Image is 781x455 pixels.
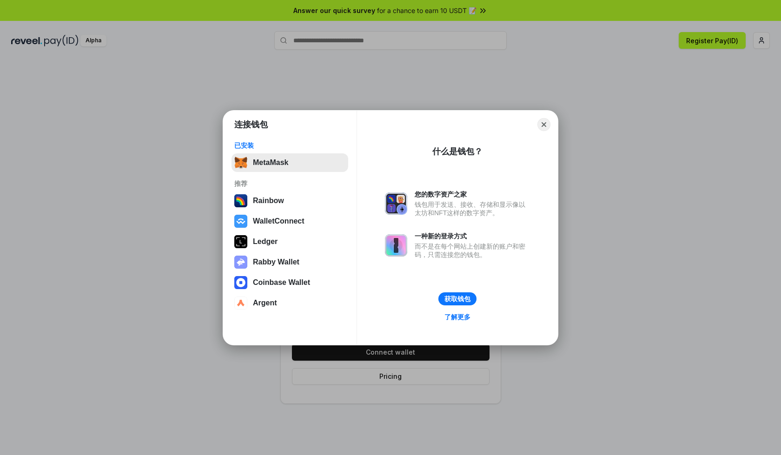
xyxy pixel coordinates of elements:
[385,192,407,215] img: svg+xml,%3Csvg%20xmlns%3D%22http%3A%2F%2Fwww.w3.org%2F2000%2Fsvg%22%20fill%3D%22none%22%20viewBox...
[232,273,348,292] button: Coinbase Wallet
[253,217,304,225] div: WalletConnect
[253,278,310,287] div: Coinbase Wallet
[439,311,476,323] a: 了解更多
[234,297,247,310] img: svg+xml,%3Csvg%20width%3D%2228%22%20height%3D%2228%22%20viewBox%3D%220%200%2028%2028%22%20fill%3D...
[537,118,550,131] button: Close
[415,190,530,198] div: 您的数字资产之家
[234,194,247,207] img: svg+xml,%3Csvg%20width%3D%22120%22%20height%3D%22120%22%20viewBox%3D%220%200%20120%20120%22%20fil...
[232,253,348,271] button: Rabby Wallet
[438,292,477,305] button: 获取钱包
[253,158,288,167] div: MetaMask
[253,258,299,266] div: Rabby Wallet
[415,200,530,217] div: 钱包用于发送、接收、存储和显示像以太坊和NFT这样的数字资产。
[415,242,530,259] div: 而不是在每个网站上创建新的账户和密码，只需连接您的钱包。
[234,215,247,228] img: svg+xml,%3Csvg%20width%3D%2228%22%20height%3D%2228%22%20viewBox%3D%220%200%2028%2028%22%20fill%3D...
[234,119,268,130] h1: 连接钱包
[444,295,470,303] div: 获取钱包
[232,294,348,312] button: Argent
[234,276,247,289] img: svg+xml,%3Csvg%20width%3D%2228%22%20height%3D%2228%22%20viewBox%3D%220%200%2028%2028%22%20fill%3D...
[232,191,348,210] button: Rainbow
[415,232,530,240] div: 一种新的登录方式
[234,235,247,248] img: svg+xml,%3Csvg%20xmlns%3D%22http%3A%2F%2Fwww.w3.org%2F2000%2Fsvg%22%20width%3D%2228%22%20height%3...
[253,197,284,205] div: Rainbow
[253,299,277,307] div: Argent
[234,141,345,150] div: 已安装
[432,146,483,157] div: 什么是钱包？
[253,237,278,246] div: Ledger
[232,232,348,251] button: Ledger
[385,234,407,257] img: svg+xml,%3Csvg%20xmlns%3D%22http%3A%2F%2Fwww.w3.org%2F2000%2Fsvg%22%20fill%3D%22none%22%20viewBox...
[234,156,247,169] img: svg+xml,%3Csvg%20fill%3D%22none%22%20height%3D%2233%22%20viewBox%3D%220%200%2035%2033%22%20width%...
[232,153,348,172] button: MetaMask
[234,256,247,269] img: svg+xml,%3Csvg%20xmlns%3D%22http%3A%2F%2Fwww.w3.org%2F2000%2Fsvg%22%20fill%3D%22none%22%20viewBox...
[444,313,470,321] div: 了解更多
[232,212,348,231] button: WalletConnect
[234,179,345,188] div: 推荐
